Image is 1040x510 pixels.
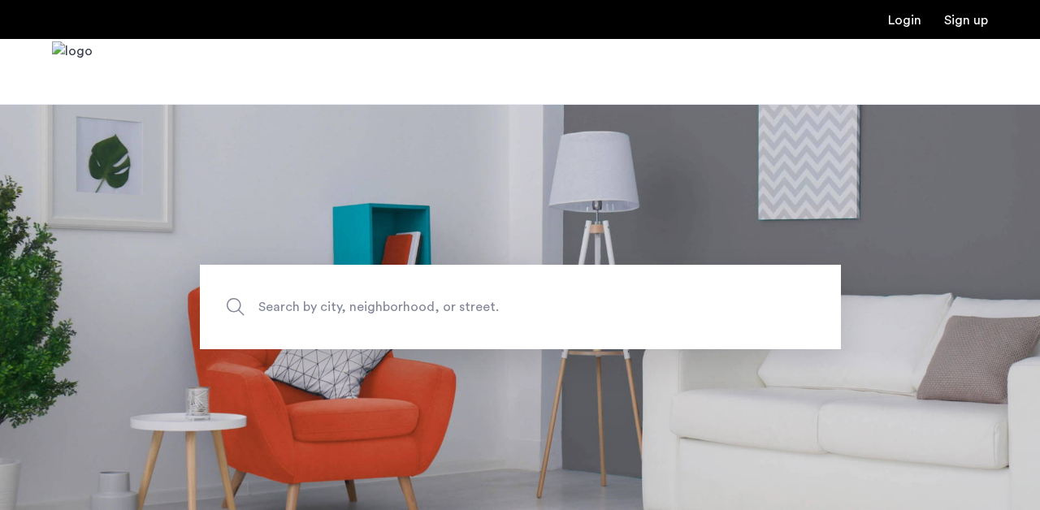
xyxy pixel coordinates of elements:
a: Login [888,14,921,27]
a: Registration [944,14,988,27]
img: logo [52,41,93,102]
input: Apartment Search [200,265,841,349]
a: Cazamio Logo [52,41,93,102]
span: Search by city, neighborhood, or street. [258,296,707,318]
